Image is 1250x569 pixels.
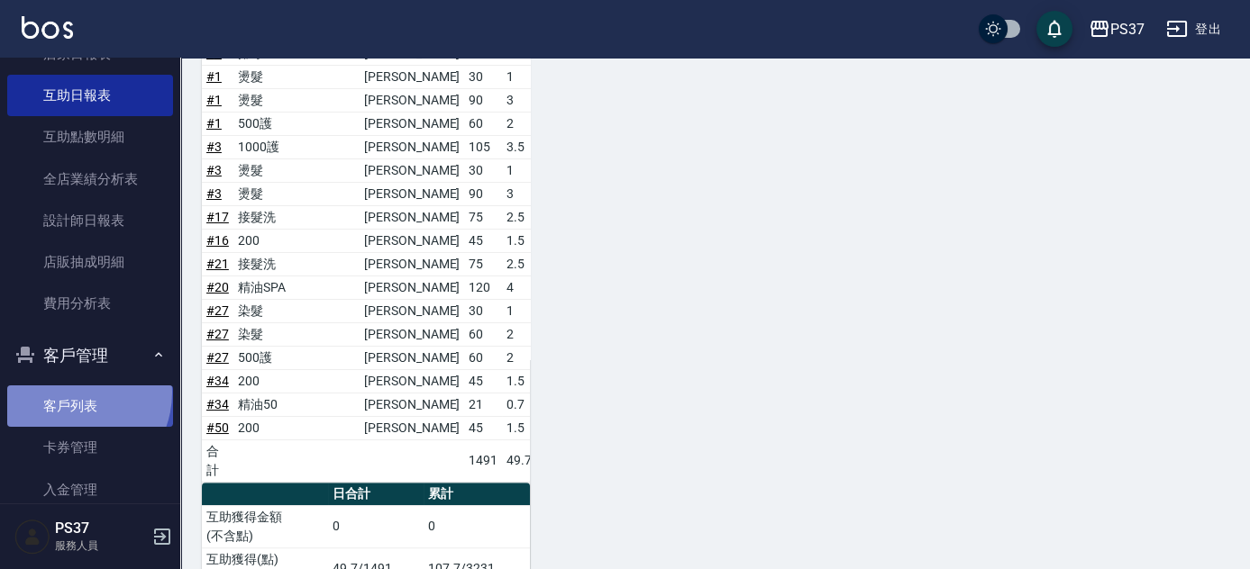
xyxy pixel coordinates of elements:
[360,416,464,439] td: [PERSON_NAME]
[464,369,502,393] td: 45
[360,322,464,346] td: [PERSON_NAME]
[1081,11,1152,48] button: PS37
[7,75,173,116] a: 互助日報表
[7,283,173,324] a: 費用分析表
[502,439,536,482] td: 49.7
[233,416,360,439] td: 200
[55,537,147,554] p: 服務人員
[206,257,229,271] a: #21
[233,229,360,252] td: 200
[502,135,536,158] td: 3.5
[206,140,222,154] a: #3
[502,346,536,369] td: 2
[360,158,464,182] td: [PERSON_NAME]
[464,158,502,182] td: 30
[206,93,222,107] a: #1
[233,299,360,322] td: 染髮
[360,299,464,322] td: [PERSON_NAME]
[360,135,464,158] td: [PERSON_NAME]
[502,88,536,112] td: 3
[206,303,229,318] a: #27
[233,88,360,112] td: 燙髮
[7,116,173,158] a: 互助點數明細
[206,69,222,84] a: #1
[360,275,464,299] td: [PERSON_NAME]
[464,346,502,369] td: 60
[360,252,464,275] td: [PERSON_NAME]
[233,369,360,393] td: 200
[206,374,229,388] a: #34
[7,158,173,200] a: 全店業績分析表
[233,205,360,229] td: 接髮洗
[464,135,502,158] td: 105
[464,65,502,88] td: 30
[424,483,529,506] th: 累計
[206,327,229,341] a: #27
[464,416,502,439] td: 45
[233,275,360,299] td: 精油SPA
[464,205,502,229] td: 75
[502,299,536,322] td: 1
[360,65,464,88] td: [PERSON_NAME]
[464,252,502,275] td: 75
[1110,18,1145,41] div: PS37
[233,182,360,205] td: 燙髮
[206,397,229,411] a: #34
[502,158,536,182] td: 1
[206,280,229,294] a: #20
[206,233,229,248] a: #16
[206,163,222,177] a: #3
[206,186,222,201] a: #3
[14,519,50,555] img: Person
[502,275,536,299] td: 4
[360,229,464,252] td: [PERSON_NAME]
[233,158,360,182] td: 燙髮
[502,416,536,439] td: 1.5
[206,350,229,365] a: #27
[360,369,464,393] td: [PERSON_NAME]
[233,112,360,135] td: 500護
[206,46,222,60] a: #9
[233,65,360,88] td: 燙髮
[464,88,502,112] td: 90
[7,241,173,283] a: 店販抽成明細
[424,505,529,547] td: 0
[55,519,147,537] h5: PS37
[202,439,233,482] td: 合計
[464,299,502,322] td: 30
[360,346,464,369] td: [PERSON_NAME]
[7,332,173,379] button: 客戶管理
[502,369,536,393] td: 1.5
[202,505,328,547] td: 互助獲得金額 (不含點)
[464,112,502,135] td: 60
[464,393,502,416] td: 21
[502,252,536,275] td: 2.5
[360,205,464,229] td: [PERSON_NAME]
[328,505,424,547] td: 0
[206,420,229,435] a: #50
[233,252,360,275] td: 接髮洗
[233,322,360,346] td: 染髮
[233,346,360,369] td: 500護
[502,112,536,135] td: 2
[464,229,502,252] td: 45
[7,427,173,468] a: 卡券管理
[360,182,464,205] td: [PERSON_NAME]
[360,393,464,416] td: [PERSON_NAME]
[7,469,173,510] a: 入金管理
[7,385,173,427] a: 客戶列表
[502,205,536,229] td: 2.5
[360,112,464,135] td: [PERSON_NAME]
[233,135,360,158] td: 1000護
[464,182,502,205] td: 90
[464,275,502,299] td: 120
[502,393,536,416] td: 0.7
[7,200,173,241] a: 設計師日報表
[464,322,502,346] td: 60
[360,88,464,112] td: [PERSON_NAME]
[502,322,536,346] td: 2
[328,483,424,506] th: 日合計
[233,393,360,416] td: 精油50
[1036,11,1072,47] button: save
[206,210,229,224] a: #17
